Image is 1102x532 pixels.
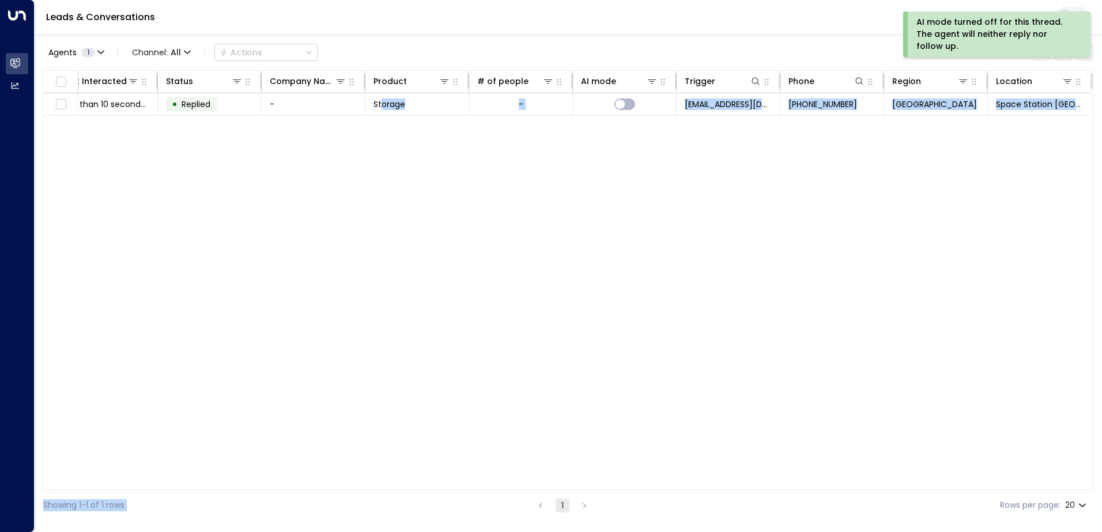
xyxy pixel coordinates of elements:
[581,74,658,88] div: AI mode
[892,74,921,88] div: Region
[685,74,715,88] div: Trigger
[685,74,761,88] div: Trigger
[62,98,149,110] span: less than 10 seconds ago
[214,44,318,61] button: Actions
[81,48,95,57] span: 1
[220,47,262,58] div: Actions
[519,98,523,110] div: -
[171,48,181,57] span: All
[788,98,857,110] span: +447812063031
[270,74,335,88] div: Company Name
[788,74,865,88] div: Phone
[996,74,1073,88] div: Location
[48,48,77,56] span: Agents
[373,74,407,88] div: Product
[533,498,592,512] nav: pagination navigation
[46,10,155,24] a: Leads & Conversations
[581,74,616,88] div: AI mode
[996,74,1032,88] div: Location
[270,74,346,88] div: Company Name
[62,74,127,88] div: Last Interacted
[477,74,554,88] div: # of people
[262,93,365,115] td: -
[182,98,210,110] span: Replied
[54,97,68,112] span: Toggle select row
[166,74,193,88] div: Status
[996,98,1084,110] span: Space Station Swiss Cottage
[62,74,139,88] div: Last Interacted
[43,44,108,60] button: Agents1
[892,74,969,88] div: Region
[127,44,195,60] button: Channel:All
[788,74,814,88] div: Phone
[166,74,243,88] div: Status
[685,98,772,110] span: leads@space-station.co.uk
[1065,497,1089,514] div: 20
[373,74,450,88] div: Product
[172,94,178,114] div: •
[892,98,977,110] span: London
[127,44,195,60] span: Channel:
[477,74,529,88] div: # of people
[916,16,1075,52] div: AI mode turned off for this thread. The agent will neither reply nor follow up.
[373,98,405,110] span: Storage
[556,499,569,512] button: page 1
[43,499,124,511] div: Showing 1-1 of 1 rows
[54,75,68,89] span: Toggle select all
[1000,499,1061,511] label: Rows per page:
[214,44,318,61] div: Button group with a nested menu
